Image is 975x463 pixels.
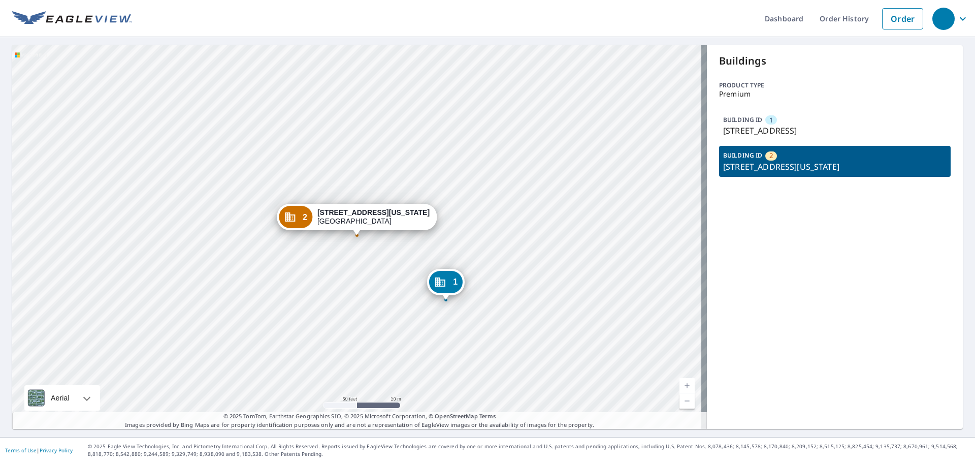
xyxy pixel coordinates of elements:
[223,412,496,421] span: © 2025 TomTom, Earthstar Geographics SIO, © 2025 Microsoft Corporation, ©
[453,278,458,286] span: 1
[317,208,430,226] div: [GEOGRAPHIC_DATA]
[723,125,947,137] p: [STREET_ADDRESS]
[719,53,951,69] p: Buildings
[723,115,762,124] p: BUILDING ID
[679,393,695,409] a: Current Level 19, Zoom Out
[479,412,496,420] a: Terms
[427,269,465,300] div: Dropped pin, building 1, Commercial property, 305 1/2 N Main St Hutchinson, KS 67501
[882,8,923,29] a: Order
[769,115,773,125] span: 1
[5,447,37,454] a: Terms of Use
[723,151,762,160] p: BUILDING ID
[48,385,73,411] div: Aerial
[719,81,951,90] p: Product type
[12,412,707,429] p: Images provided by Bing Maps are for property identification purposes only and are not a represen...
[303,213,307,221] span: 2
[679,378,695,393] a: Current Level 19, Zoom In
[719,90,951,98] p: Premium
[769,151,773,161] span: 2
[317,208,430,217] strong: [STREET_ADDRESS][US_STATE]
[5,447,73,453] p: |
[24,385,100,411] div: Aerial
[12,11,132,26] img: EV Logo
[277,204,437,235] div: Dropped pin, building 2, Commercial property, 344 N Washington St Hutchinson, KS 67501
[88,443,970,458] p: © 2025 Eagle View Technologies, Inc. and Pictometry International Corp. All Rights Reserved. Repo...
[723,161,947,173] p: [STREET_ADDRESS][US_STATE]
[435,412,477,420] a: OpenStreetMap
[40,447,73,454] a: Privacy Policy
